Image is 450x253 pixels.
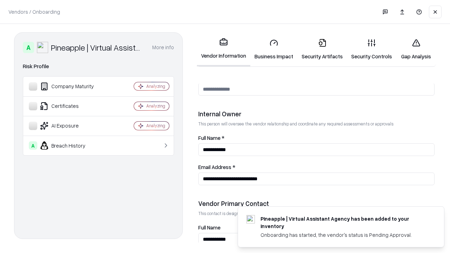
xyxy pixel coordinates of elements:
div: Pineapple | Virtual Assistant Agency has been added to your inventory [261,215,427,230]
div: Company Maturity [29,82,113,91]
a: Security Artifacts [297,33,347,66]
div: Breach History [29,141,113,150]
a: Gap Analysis [396,33,436,66]
div: Certificates [29,102,113,110]
div: Analyzing [146,103,165,109]
label: Full Name * [198,135,435,141]
label: Full Name [198,225,435,230]
p: Vendors / Onboarding [8,8,60,15]
div: Analyzing [146,83,165,89]
img: Pineapple | Virtual Assistant Agency [37,42,48,53]
a: Security Controls [347,33,396,66]
div: AI Exposure [29,122,113,130]
div: Internal Owner [198,110,435,118]
p: This contact is designated to receive the assessment request from Shift [198,210,435,216]
div: A [29,141,37,150]
div: A [23,42,34,53]
div: Risk Profile [23,62,174,71]
a: Vendor Information [197,32,250,66]
div: Vendor Primary Contact [198,199,435,208]
div: Pineapple | Virtual Assistant Agency [51,42,144,53]
p: This person will oversee the vendor relationship and coordinate any required assessments or appro... [198,121,435,127]
button: More info [152,41,174,54]
a: Business Impact [250,33,297,66]
div: Onboarding has started, the vendor's status is Pending Approval. [261,231,427,239]
div: Analyzing [146,123,165,129]
img: trypineapple.com [246,215,255,223]
label: Email Address * [198,164,435,170]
